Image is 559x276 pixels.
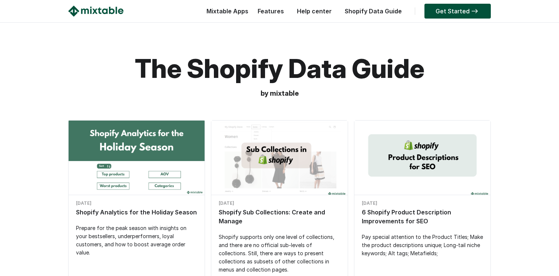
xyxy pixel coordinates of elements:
[362,208,483,226] div: 6 Shopify Product Description Improvements for SEO
[69,121,205,197] img: Shopify Analytics for the Holiday Season
[424,4,491,19] a: Get Started
[341,7,406,15] a: Shopify Data Guide
[76,224,197,257] div: Prepare for the peak season with insights on your bestsellers, underperformers, loyal customers, ...
[354,121,490,197] img: 6 Shopify Product Description Improvements for SEO
[470,9,480,13] img: arrow-right.svg
[362,199,483,208] div: [DATE]
[76,208,197,217] div: Shopify Analytics for the Holiday Season
[219,199,340,208] div: [DATE]
[219,233,340,274] div: Shopify supports only one level of collections, and there are no official sub-levels of collectio...
[69,121,205,260] a: Shopify Analytics for the Holiday Season [DATE] Shopify Analytics for the Holiday Season Prepare ...
[293,7,335,15] a: Help center
[354,121,490,261] a: 6 Shopify Product Description Improvements for SEO [DATE] 6 Shopify Product Description Improveme...
[211,121,347,197] img: Shopify Sub Collections: Create and Manage
[219,208,340,226] div: Shopify Sub Collections: Create and Manage
[254,7,288,15] a: Features
[76,199,197,208] div: [DATE]
[203,6,248,20] div: Mixtable Apps
[362,233,483,257] div: Pay special attention to the Product Titles; Make the product descriptions unique; Long-tail nich...
[68,6,123,17] img: Mixtable logo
